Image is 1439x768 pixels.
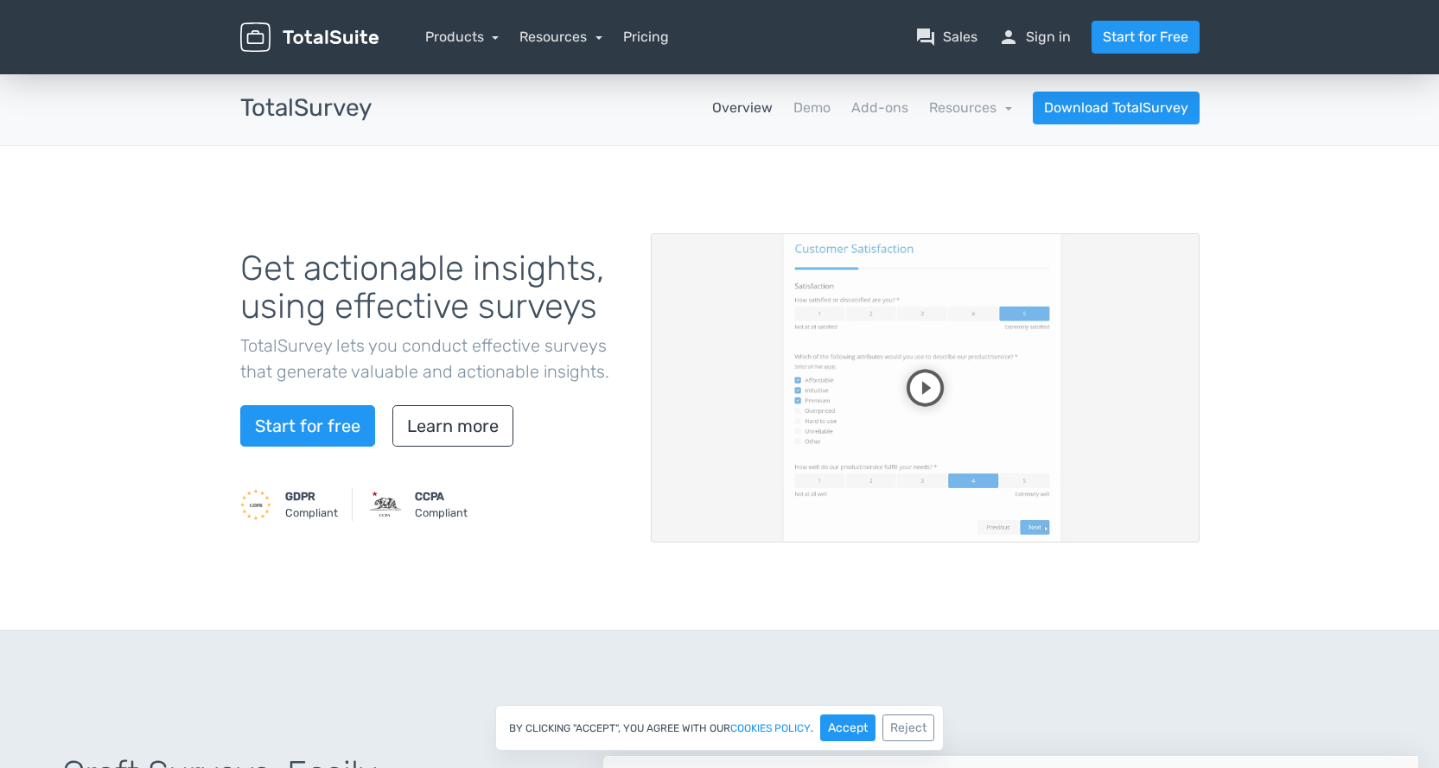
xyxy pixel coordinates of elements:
[998,27,1019,48] span: person
[415,488,468,521] small: Compliant
[1033,92,1200,124] a: Download TotalSurvey
[882,714,934,741] button: Reject
[415,490,444,503] strong: CCPA
[915,27,936,48] span: question_answer
[730,723,811,733] a: cookies policy
[285,490,315,503] strong: GDPR
[240,489,271,520] img: GDPR
[240,22,379,53] img: TotalSuite for WordPress
[998,27,1071,48] a: personSign in
[1092,21,1200,54] a: Start for Free
[623,27,669,48] a: Pricing
[240,95,372,122] h3: TotalSurvey
[915,27,977,48] a: question_answerSales
[929,99,1012,116] a: Resources
[425,29,500,45] a: Products
[519,29,602,45] a: Resources
[851,98,908,118] a: Add-ons
[392,405,513,447] a: Learn more
[240,405,375,447] a: Start for free
[495,705,944,751] div: By clicking "Accept", you agree with our .
[793,98,831,118] a: Demo
[285,488,338,521] small: Compliant
[820,714,875,741] button: Accept
[370,489,401,520] img: CCPA
[240,250,625,326] h1: Get actionable insights, using effective surveys
[712,98,773,118] a: Overview
[240,333,625,384] p: TotalSurvey lets you conduct effective surveys that generate valuable and actionable insights.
